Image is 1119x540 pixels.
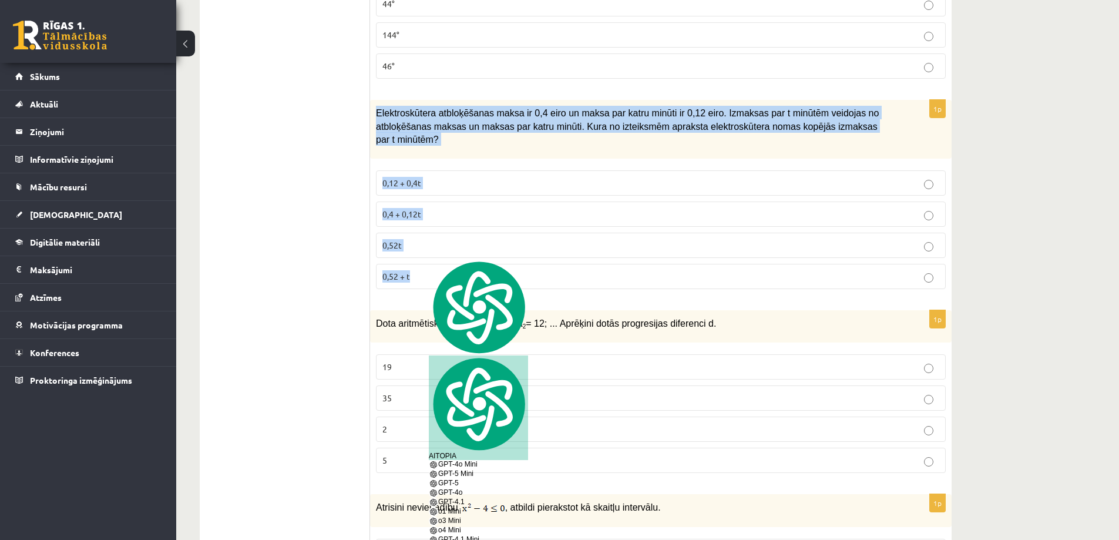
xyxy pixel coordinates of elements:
[382,361,392,372] span: 19
[429,516,528,526] div: o3 Mini
[15,256,162,283] a: Maksājumi
[924,457,933,467] input: 5
[30,237,100,247] span: Digitālie materiāli
[929,99,946,118] p: 1p
[30,347,79,358] span: Konferences
[929,494,946,512] p: 1p
[924,211,933,220] input: 0,4 + 0,12t
[30,182,87,192] span: Mācību resursi
[30,256,162,283] legend: Maksājumi
[429,507,438,516] img: gpt-black.svg
[15,339,162,366] a: Konferences
[15,367,162,394] a: Proktoringa izmēģinājums
[15,146,162,173] a: Informatīvie ziņojumi
[429,355,528,452] img: logo.svg
[429,469,528,479] div: GPT-5 Mini
[505,502,661,512] span: , atbildi pierakstot kā skaitļu intervālu.
[30,71,60,82] span: Sākums
[30,146,162,173] legend: Informatīvie ziņojumi
[15,284,162,311] a: Atzīmes
[15,201,162,228] a: [DEMOGRAPHIC_DATA]
[429,516,438,526] img: gpt-black.svg
[15,173,162,200] a: Mācību resursi
[382,61,395,71] span: 46°
[382,271,410,281] span: 0,52 + t
[429,460,438,469] img: gpt-black.svg
[429,526,438,535] img: gpt-black.svg
[429,526,528,535] div: o4 Mini
[15,118,162,145] a: Ziņojumi
[429,498,438,507] img: gpt-black.svg
[382,455,387,465] span: 5
[429,479,438,488] img: gpt-black.svg
[376,502,458,512] font: Atrisini nevienādību
[382,209,421,219] span: 0,4 + 0,12t
[924,32,933,41] input: 144°
[30,320,123,330] span: Motivācijas programma
[924,63,933,72] input: 46°
[924,242,933,251] input: 0,52t
[382,424,387,434] span: 2
[924,1,933,10] input: 44°
[924,395,933,404] input: 35
[30,209,122,220] span: [DEMOGRAPHIC_DATA]
[924,364,933,373] input: 19
[30,292,62,303] span: Atzīmes
[924,273,933,283] input: 0,52 + t
[429,259,528,355] img: logo.svg
[924,426,933,435] input: 2
[30,99,58,109] span: Aktuāli
[376,318,716,328] span: Dota aritmētiskā progresija a = 7; a = 12; ... Aprēķini dotās progresijas diferenci d.
[429,469,438,479] img: gpt-black.svg
[30,118,162,145] legend: Ziņojumi
[429,498,528,507] div: GPT-4.1
[382,393,392,403] span: 35
[924,180,933,189] input: 0,12 + 0,4t
[429,460,528,469] div: GPT-4o Mini
[15,311,162,338] a: Motivācijas programma
[929,310,946,328] p: 1p
[376,108,879,145] span: Elektroskūtera atbloķēšanas maksa ir 0,4 eiro un maksa par katru minūti ir 0,12 eiro. Izmaksas pa...
[15,229,162,256] a: Digitālie materiāli
[382,177,421,188] span: 0,12 + 0,4t
[429,507,528,516] div: o1 Mini
[429,479,528,488] div: GPT-5
[15,63,162,90] a: Sākums
[429,488,528,498] div: GPT-4o
[382,240,402,250] span: 0,52t
[30,375,132,385] span: Proktoringa izmēģinājums
[429,488,438,498] img: gpt-black.svg
[382,29,399,40] span: 144°
[429,355,528,460] div: AITOPIA
[13,21,107,50] a: Rīgas 1. Tālmācības vidusskola
[15,90,162,118] a: Aktuāli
